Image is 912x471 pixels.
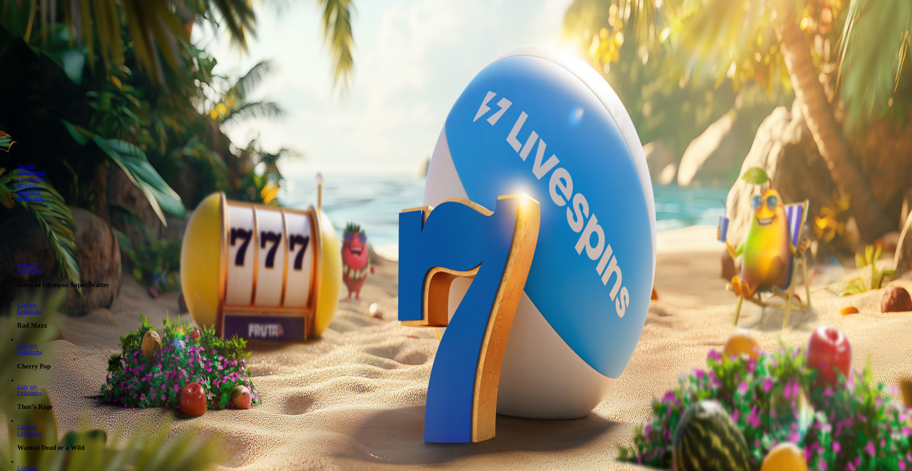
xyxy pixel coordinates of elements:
[17,170,46,176] a: Kolikkopelit
[17,182,38,189] a: Jackpotit
[17,384,37,390] span: Liity nyt
[17,343,37,349] span: Liity nyt
[17,261,37,267] span: Liity nyt
[17,296,909,330] article: Rad Maxx
[17,424,37,430] a: Wanted Dead or a Wild
[17,176,45,182] a: Live Kasino
[17,336,909,370] article: Cherry Pop
[17,261,37,267] a: Gates of Olympus Super Scatter
[17,302,37,308] span: Liity nyt
[17,163,36,169] a: Suositut
[17,349,42,355] a: Cherry Pop
[17,302,37,308] a: Rad Maxx
[17,255,909,289] article: Gates of Olympus Super Scatter
[17,195,44,201] a: Kaikki pelit
[17,189,40,195] a: Pöytäpelit
[17,343,37,349] a: Cherry Pop
[17,309,42,315] a: Rad Maxx
[17,268,42,274] a: Gates of Olympus Super Scatter
[17,377,909,411] article: Thor’s Rage
[17,390,42,396] a: Thor’s Rage
[17,362,909,370] h3: Cherry Pop
[17,418,909,452] article: Wanted Dead or a Wild
[17,322,909,329] h3: Rad Maxx
[17,444,909,452] h3: Wanted Dead or a Wild
[17,281,909,289] h3: Gates of Olympus Super Scatter
[17,430,42,437] a: Wanted Dead or a Wild
[3,151,909,202] nav: Lobby
[17,465,37,471] span: Liity nyt
[3,151,909,215] header: Lobby
[17,384,37,390] a: Thor’s Rage
[17,465,37,471] a: Esqueleto Explosivo 2
[17,424,37,430] span: Liity nyt
[17,403,909,411] h3: Thor’s Rage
